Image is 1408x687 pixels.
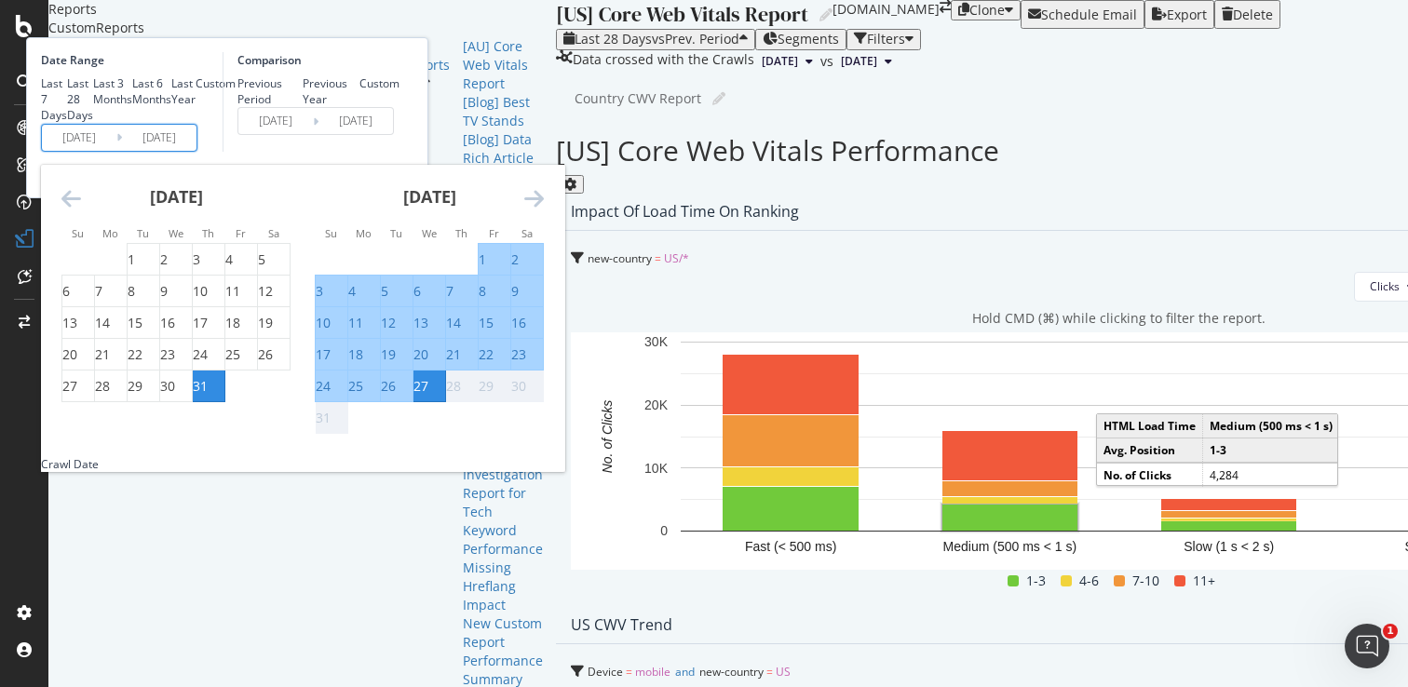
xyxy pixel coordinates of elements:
[95,377,110,396] div: 28
[660,523,668,538] text: 0
[820,52,833,71] span: vs
[762,53,798,70] span: 2025 Aug. 24th
[150,185,203,208] strong: [DATE]
[626,664,632,680] span: =
[479,377,494,396] div: 29
[41,456,99,472] div: Crawl Date
[463,447,543,521] a: CWV Investigation Report for Tech
[225,276,258,307] td: Choose Friday, July 11, 2025 as your check-in date. It’s available.
[403,185,456,208] strong: [DATE]
[193,370,225,402] td: Selected as start date. Thursday, July 31, 2025
[652,30,739,47] span: vs Prev. Period
[193,345,208,364] div: 24
[348,339,381,370] td: Selected. Monday, August 18, 2025
[41,52,218,68] div: Date Range
[479,314,494,332] div: 15
[128,314,142,332] div: 15
[359,75,399,91] div: Custom
[258,244,291,276] td: Choose Saturday, July 5, 2025 as your check-in date. It’s available.
[1184,538,1274,553] text: Slow (1 s < 2 s)
[303,75,360,107] div: Previous Year
[755,29,846,49] button: Segments
[455,226,467,240] small: Th
[819,8,833,21] i: Edit report name
[381,307,413,339] td: Selected. Tuesday, August 12, 2025
[413,314,428,332] div: 13
[42,125,116,151] input: Start Date
[128,276,160,307] td: Choose Tuesday, July 8, 2025 as your check-in date. It’s available.
[413,282,421,301] div: 6
[41,165,564,456] div: Calendar
[841,53,877,70] span: 2025 Jul. 27th
[95,282,102,301] div: 7
[318,108,393,134] input: End Date
[511,345,526,364] div: 23
[237,75,303,107] div: Previous Period
[316,345,331,364] div: 17
[258,307,291,339] td: Choose Saturday, July 19, 2025 as your check-in date. It’s available.
[193,339,225,370] td: Choose Thursday, July 24, 2025 as your check-in date. It’s available.
[41,75,67,123] div: Last 7 Days
[446,345,461,364] div: 21
[193,276,225,307] td: Choose Thursday, July 10, 2025 as your check-in date. It’s available.
[169,226,183,240] small: We
[348,307,381,339] td: Selected. Monday, August 11, 2025
[160,314,175,332] div: 16
[202,226,214,240] small: Th
[258,339,291,370] td: Choose Saturday, July 26, 2025 as your check-in date. It’s available.
[1041,7,1137,22] div: Schedule Email
[316,276,348,307] td: Selected. Sunday, August 3, 2025
[524,187,544,210] div: Move forward to switch to the next month.
[93,75,132,107] div: Last 3 Months
[62,377,77,396] div: 27
[479,370,511,402] td: Not available. Friday, August 29, 2025
[95,345,110,364] div: 21
[160,345,175,364] div: 23
[381,314,396,332] div: 12
[225,314,240,332] div: 18
[588,664,623,680] span: Device
[128,244,160,276] td: Choose Tuesday, July 1, 2025 as your check-in date. It’s available.
[225,307,258,339] td: Choose Friday, July 18, 2025 as your check-in date. It’s available.
[160,377,175,396] div: 30
[128,250,135,269] div: 1
[463,37,543,93] a: [AU] Core Web Vitals Report
[446,377,461,396] div: 28
[943,538,1077,553] text: Medium (500 ms < 1 s)
[160,339,193,370] td: Choose Wednesday, July 23, 2025 as your check-in date. It’s available.
[171,75,196,107] div: Last Year
[511,314,526,332] div: 16
[655,250,661,266] span: =
[833,50,900,73] button: [DATE]
[1233,7,1273,22] div: Delete
[381,345,396,364] div: 19
[128,370,160,402] td: Choose Tuesday, July 29, 2025 as your check-in date. It’s available.
[225,345,240,364] div: 25
[556,29,755,49] button: Last 28 DaysvsPrev. Period
[258,282,273,301] div: 12
[95,307,128,339] td: Choose Monday, July 14, 2025 as your check-in date. It’s available.
[489,226,499,240] small: Fr
[381,339,413,370] td: Selected. Tuesday, August 19, 2025
[1132,570,1159,592] span: 7-10
[446,339,479,370] td: Selected. Thursday, August 21, 2025
[258,250,265,269] div: 5
[1079,570,1099,592] span: 4-6
[644,397,669,412] text: 20K
[776,664,791,680] span: US
[1370,278,1400,294] span: Clicks
[846,29,921,49] button: Filters
[511,339,544,370] td: Selected. Saturday, August 23, 2025
[348,377,363,396] div: 25
[196,75,236,91] div: Custom
[422,226,437,240] small: We
[193,307,225,339] td: Choose Thursday, July 17, 2025 as your check-in date. It’s available.
[316,339,348,370] td: Selected. Sunday, August 17, 2025
[137,226,149,240] small: Tu
[575,30,652,47] span: Last 28 Days
[193,244,225,276] td: Choose Thursday, July 3, 2025 as your check-in date. It’s available.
